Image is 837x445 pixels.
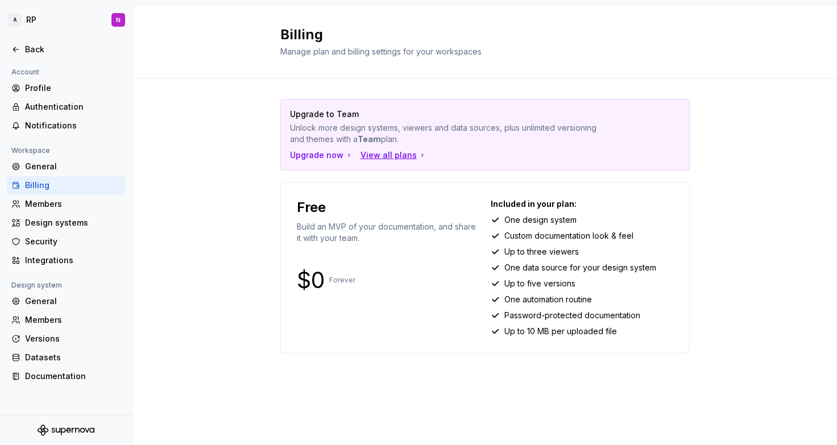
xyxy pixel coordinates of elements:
button: Upgrade now [290,149,354,161]
p: Free [297,198,326,217]
button: ARPN [2,7,130,32]
p: Unlock more design systems, viewers and data sources, plus unlimited versioning and themes with a... [290,122,600,145]
p: One data source for your design system [504,262,656,273]
a: Profile [7,79,125,97]
div: Members [25,314,121,326]
div: Notifications [25,120,121,131]
a: Back [7,40,125,59]
div: Members [25,198,121,210]
div: RP [26,14,36,26]
div: Security [25,236,121,247]
div: N [116,15,121,24]
div: A [8,13,22,27]
p: Custom documentation look & feel [504,230,633,242]
div: General [25,296,121,307]
div: Datasets [25,352,121,363]
svg: Supernova Logo [38,425,94,436]
p: One automation routine [504,294,592,305]
strong: Team [358,134,381,144]
p: Up to five versions [504,278,575,289]
a: Security [7,232,125,251]
h2: Billing [280,26,676,44]
div: Back [25,44,121,55]
div: Versions [25,333,121,344]
div: Design systems [25,217,121,228]
a: Design systems [7,214,125,232]
button: View all plans [361,149,427,161]
div: Integrations [25,255,121,266]
a: Members [7,311,125,329]
div: Profile [25,82,121,94]
div: Account [7,65,44,79]
p: Included in your plan: [491,198,673,210]
span: Manage plan and billing settings for your workspaces [280,47,482,56]
a: Datasets [7,348,125,367]
p: Build an MVP of your documentation, and share it with your team. [297,221,479,244]
p: Upgrade to Team [290,109,600,120]
a: Authentication [7,98,125,116]
p: Password-protected documentation [504,310,640,321]
a: Billing [7,176,125,194]
div: Authentication [25,101,121,113]
a: General [7,292,125,310]
div: Billing [25,180,121,191]
p: Up to 10 MB per uploaded file [504,326,617,337]
div: General [25,161,121,172]
p: Forever [329,276,355,285]
p: Up to three viewers [504,246,579,257]
p: $0 [297,273,325,287]
a: Documentation [7,367,125,385]
a: Versions [7,330,125,348]
div: Workspace [7,144,55,157]
div: Design system [7,278,67,292]
a: Integrations [7,251,125,269]
a: Notifications [7,117,125,135]
a: Members [7,195,125,213]
p: One design system [504,214,577,226]
a: General [7,157,125,176]
div: Documentation [25,371,121,382]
